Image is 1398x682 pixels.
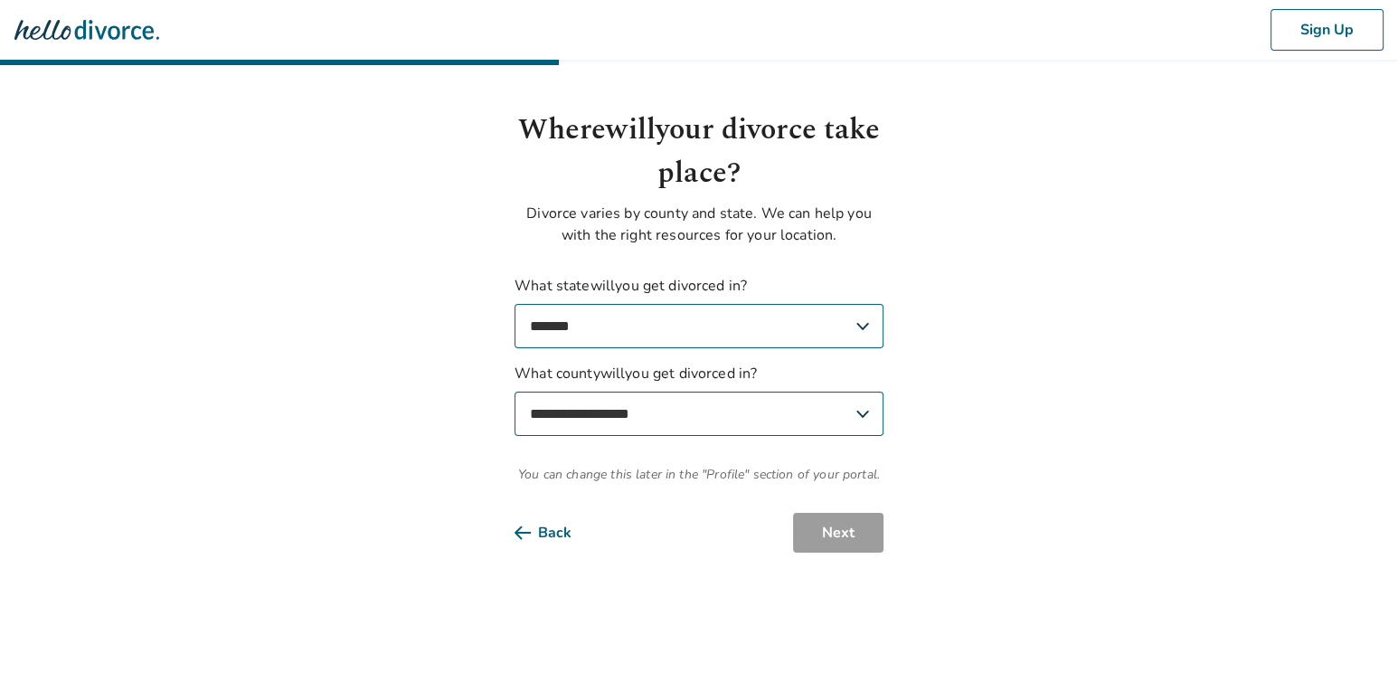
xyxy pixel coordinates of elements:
[1270,9,1384,51] button: Sign Up
[515,465,883,484] span: You can change this later in the "Profile" section of your portal.
[515,304,883,348] select: What statewillyou get divorced in?
[515,109,883,195] h1: Where will your divorce take place?
[1308,595,1398,682] iframe: Chat Widget
[14,12,159,48] img: Hello Divorce Logo
[515,392,883,436] select: What countywillyou get divorced in?
[515,513,600,553] button: Back
[515,275,883,348] label: What state will you get divorced in?
[515,203,883,246] p: Divorce varies by county and state. We can help you with the right resources for your location.
[515,363,883,436] label: What county will you get divorced in?
[793,513,883,553] button: Next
